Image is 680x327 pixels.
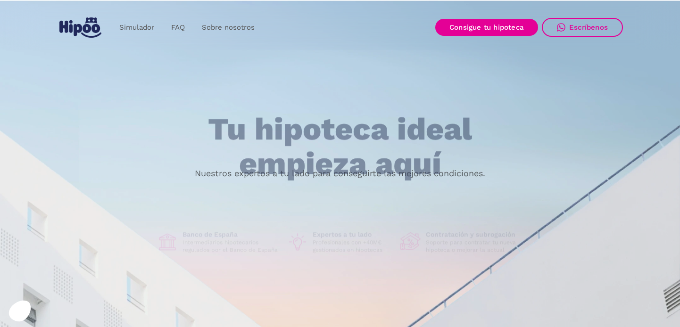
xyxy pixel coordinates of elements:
[111,18,163,37] a: Simulador
[193,18,263,37] a: Sobre nosotros
[182,230,280,239] h1: Banco de España
[57,14,103,41] a: home
[569,23,608,32] div: Escríbenos
[163,18,193,37] a: FAQ
[426,230,523,239] h1: Contratación y subrogación
[182,239,280,254] p: Intermediarios hipotecarios regulados por el Banco de España
[435,19,538,36] a: Consigue tu hipoteca
[313,230,393,239] h1: Expertos a tu lado
[542,18,623,37] a: Escríbenos
[161,113,519,181] h1: Tu hipoteca ideal empieza aquí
